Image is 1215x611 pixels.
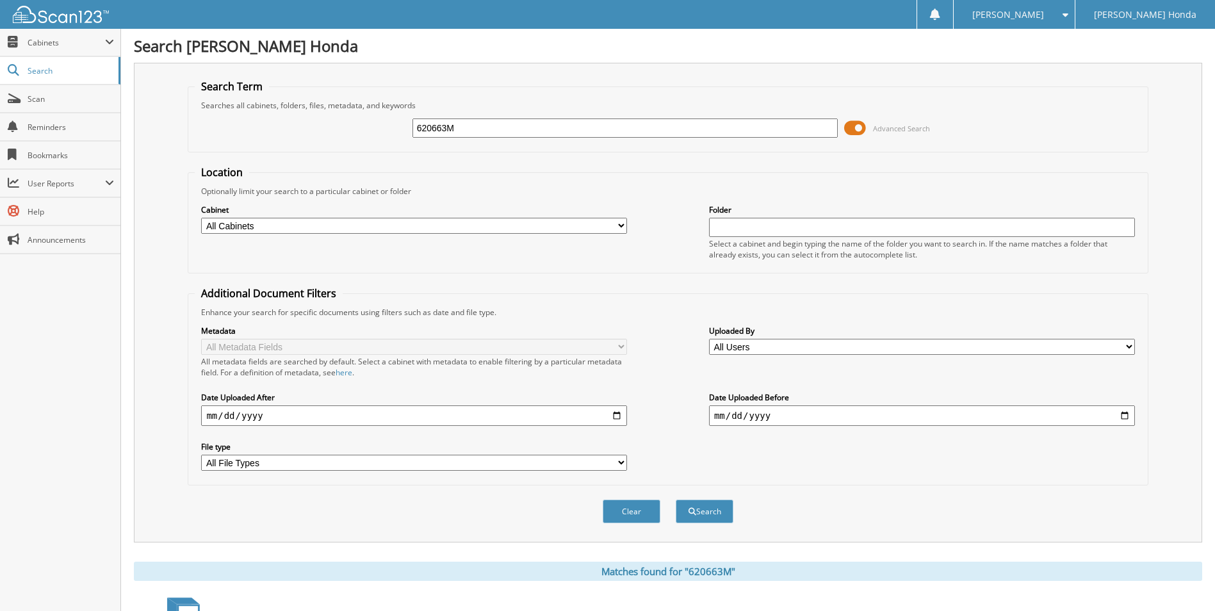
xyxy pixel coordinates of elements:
label: Date Uploaded Before [709,392,1135,403]
span: Help [28,206,114,217]
div: Select a cabinet and begin typing the name of the folder you want to search in. If the name match... [709,238,1135,260]
button: Clear [603,500,660,523]
span: Cabinets [28,37,105,48]
legend: Search Term [195,79,269,94]
div: Enhance your search for specific documents using filters such as date and file type. [195,307,1141,318]
div: Searches all cabinets, folders, files, metadata, and keywords [195,100,1141,111]
label: Date Uploaded After [201,392,627,403]
label: Cabinet [201,204,627,215]
label: Folder [709,204,1135,215]
label: Metadata [201,325,627,336]
label: File type [201,441,627,452]
span: Bookmarks [28,150,114,161]
label: Uploaded By [709,325,1135,336]
input: start [201,405,627,426]
span: Advanced Search [873,124,930,133]
span: Scan [28,94,114,104]
legend: Additional Document Filters [195,286,343,300]
span: Reminders [28,122,114,133]
div: Optionally limit your search to a particular cabinet or folder [195,186,1141,197]
legend: Location [195,165,249,179]
span: [PERSON_NAME] [972,11,1044,19]
span: Search [28,65,112,76]
span: Announcements [28,234,114,245]
span: User Reports [28,178,105,189]
div: All metadata fields are searched by default. Select a cabinet with metadata to enable filtering b... [201,356,627,378]
div: Matches found for "620663M" [134,562,1202,581]
img: scan123-logo-white.svg [13,6,109,23]
h1: Search [PERSON_NAME] Honda [134,35,1202,56]
button: Search [676,500,733,523]
input: end [709,405,1135,426]
span: [PERSON_NAME] Honda [1094,11,1196,19]
a: here [336,367,352,378]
